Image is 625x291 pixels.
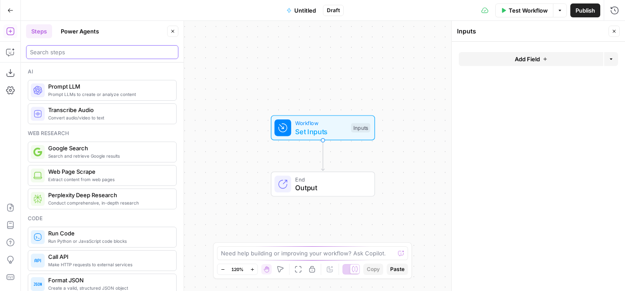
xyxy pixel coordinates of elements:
span: Conduct comprehensive, in-depth research [48,199,169,206]
span: Search and retrieve Google results [48,152,169,159]
span: Extract content from web pages [48,176,169,183]
span: Convert audio/video to text [48,114,169,121]
span: Prompt LLMs to create or analyze content [48,91,169,98]
span: 120% [231,266,243,273]
button: Test Workflow [495,3,553,17]
input: Search steps [30,48,174,56]
span: Run Python or JavaScript code blocks [48,238,169,245]
span: Perplexity Deep Research [48,191,169,199]
span: Workflow [295,119,347,127]
span: Run Code [48,229,169,238]
span: Web Page Scrape [48,167,169,176]
span: Copy [367,265,380,273]
button: Publish [570,3,600,17]
button: Add Field [459,52,603,66]
span: Add Field [515,55,540,63]
button: Copy [363,264,383,275]
span: Format JSON [48,276,169,284]
span: Output [295,182,366,193]
span: Draft [327,7,340,14]
div: Inputs [457,27,606,36]
div: Ai [28,68,177,76]
button: Untitled [281,3,321,17]
div: Web research [28,129,177,137]
span: Make HTTP requests to external services [48,261,169,268]
span: Untitled [294,6,316,15]
div: Inputs [351,123,370,132]
span: Google Search [48,144,169,152]
div: WorkflowSet InputsInputs [242,115,404,140]
button: Paste [387,264,408,275]
span: End [295,175,366,183]
span: Publish [576,6,595,15]
g: Edge from start to end [321,140,324,171]
span: Transcribe Audio [48,106,169,114]
button: Power Agents [56,24,104,38]
span: Prompt LLM [48,82,169,91]
span: Set Inputs [295,126,347,137]
button: Steps [26,24,52,38]
span: Test Workflow [509,6,548,15]
div: EndOutput [242,172,404,197]
span: Paste [390,265,405,273]
div: Code [28,215,177,222]
span: Call API [48,252,169,261]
